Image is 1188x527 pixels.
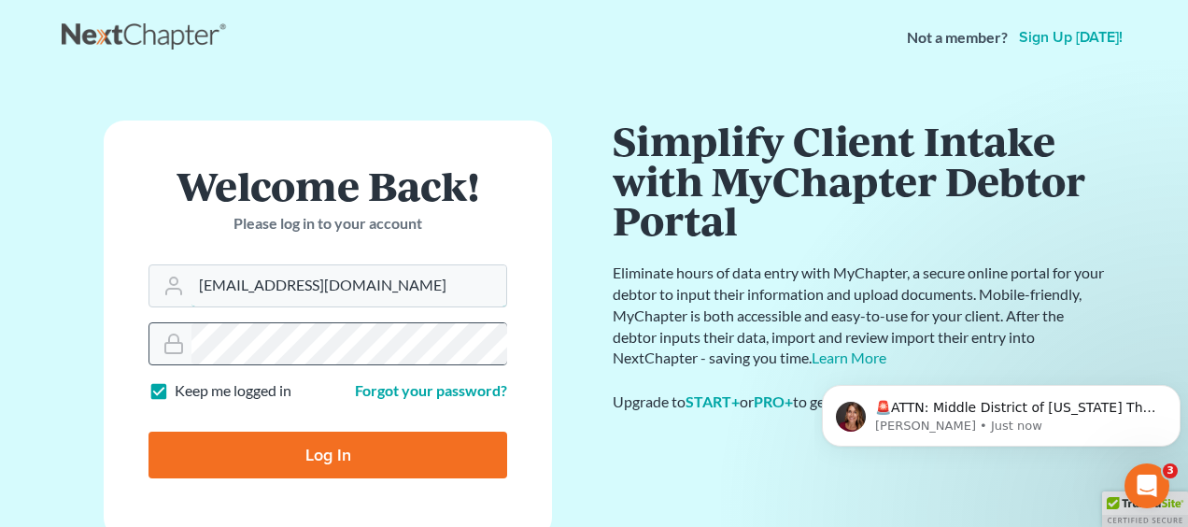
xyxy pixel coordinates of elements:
[814,346,1188,477] iframe: Intercom notifications message
[1015,30,1126,45] a: Sign up [DATE]!
[355,381,507,399] a: Forgot your password?
[191,265,506,306] input: Email Address
[148,165,507,206] h1: Welcome Back!
[613,392,1108,413] div: Upgrade to or to get MyChapter
[148,213,507,235] p: Please log in to your account
[907,27,1008,49] strong: Not a member?
[812,349,886,366] a: Learn More
[1102,491,1188,527] div: TrustedSite Certified
[613,121,1108,240] h1: Simplify Client Intake with MyChapter Debtor Portal
[1124,463,1169,508] iframe: Intercom live chat
[686,392,740,410] a: START+
[613,263,1108,369] p: Eliminate hours of data entry with MyChapter, a secure online portal for your debtor to input the...
[175,380,291,402] label: Keep me logged in
[148,432,507,478] input: Log In
[1163,463,1178,478] span: 3
[754,392,793,410] a: PRO+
